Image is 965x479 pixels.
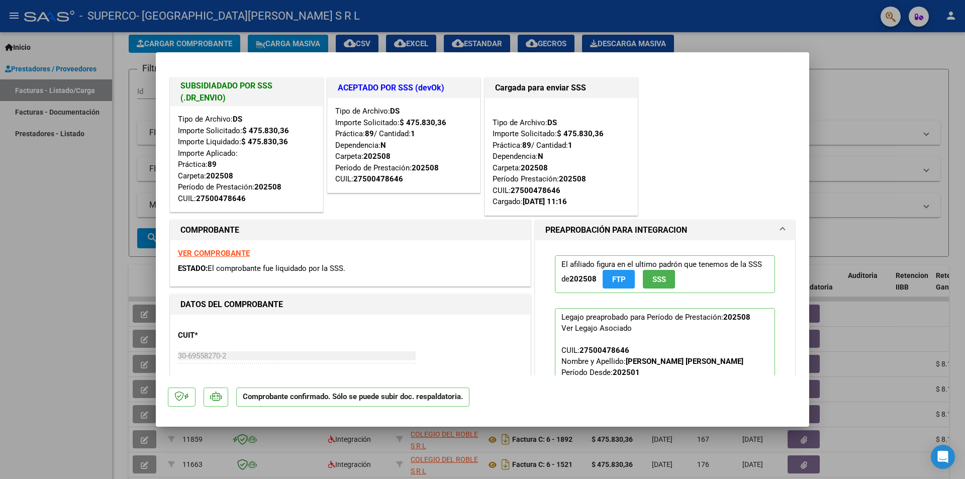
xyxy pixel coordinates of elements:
strong: 202508 [559,174,586,183]
div: 27500478646 [353,173,403,185]
h1: PREAPROBACIÓN PARA INTEGRACION [545,224,687,236]
p: Comprobante confirmado. Sólo se puede subir doc. respaldatoria. [236,388,469,407]
p: CUIT [178,330,281,341]
strong: 1 [568,141,572,150]
div: Tipo de Archivo: Importe Solicitado: Práctica: / Cantidad: Dependencia: Carpeta: Período de Prest... [335,106,472,185]
div: Tipo de Archivo: Importe Solicitado: Importe Liquidado: Importe Aplicado: Práctica: Carpeta: Perí... [178,114,315,204]
span: CUIL: Nombre y Apellido: Período Desde: Período Hasta: Admite Dependencia: [561,346,761,421]
strong: 202501 [613,368,640,377]
div: 27500478646 [511,185,560,197]
a: VER COMPROBANTE [178,249,250,258]
strong: $ 475.830,36 [242,126,289,135]
span: ESTADO: [178,264,208,273]
span: SSS [652,275,666,284]
strong: DS [390,107,400,116]
strong: $ 475.830,36 [557,129,604,138]
strong: DS [233,115,242,124]
strong: 202508 [363,152,391,161]
h1: Cargada para enviar SSS [495,82,627,94]
strong: N [380,141,386,150]
button: SSS [643,270,675,289]
strong: $ 475.830,36 [241,137,288,146]
div: Ver Legajo Asociado [561,323,632,334]
strong: 202508 [206,171,233,180]
p: Legajo preaprobado para Período de Prestación: [555,308,775,427]
strong: [PERSON_NAME] [PERSON_NAME] [626,357,743,366]
div: Tipo de Archivo: Importe Solicitado: Práctica: / Cantidad: Dependencia: Carpeta: Período Prestaci... [493,106,630,208]
h1: SUBSIDIADADO POR SSS (.DR_ENVIO) [180,80,313,104]
strong: 1 [411,129,415,138]
strong: 202508 [723,313,750,322]
p: El afiliado figura en el ultimo padrón que tenemos de la SSS de [555,255,775,293]
strong: 202508 [569,274,597,283]
div: 27500478646 [580,345,629,356]
strong: 202508 [521,163,548,172]
h1: ACEPTADO POR SSS (devOk) [338,82,470,94]
div: 27500478646 [196,193,246,205]
strong: [DATE] 11:16 [523,197,567,206]
div: PREAPROBACIÓN PARA INTEGRACION [535,240,795,450]
strong: 89 [365,129,374,138]
strong: 89 [522,141,531,150]
strong: $ 475.830,36 [400,118,446,127]
strong: 89 [208,160,217,169]
span: FTP [612,275,626,284]
mat-expansion-panel-header: PREAPROBACIÓN PARA INTEGRACION [535,220,795,240]
strong: DS [547,118,557,127]
strong: N [538,152,543,161]
div: Open Intercom Messenger [931,445,955,469]
span: El comprobante fue liquidado por la SSS. [208,264,345,273]
strong: 202508 [254,182,281,191]
strong: COMPROBANTE [180,225,239,235]
button: FTP [603,270,635,289]
strong: 202508 [412,163,439,172]
strong: DATOS DEL COMPROBANTE [180,300,283,309]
